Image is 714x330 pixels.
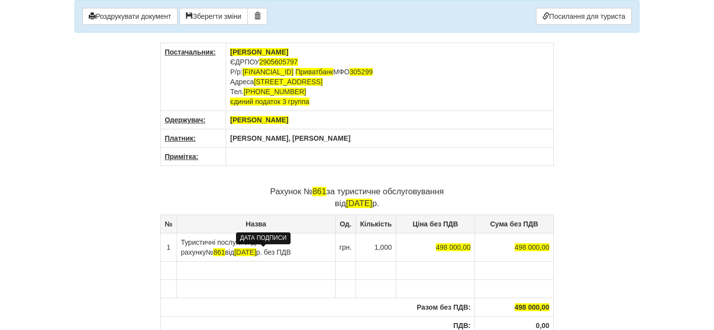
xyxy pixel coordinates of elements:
td: грн. [335,233,356,261]
button: Роздрукувати документ [82,8,178,25]
th: Сума без ПДВ [475,215,554,233]
th: Разом без ПДВ: [161,298,475,316]
th: Кількість [356,215,396,233]
span: № [206,248,225,256]
th: № [161,215,177,233]
span: [FINANCIAL_ID] [242,68,294,76]
span: [DATE] [346,199,372,208]
u: Платник: [165,134,195,142]
td: 1,000 [356,233,396,261]
span: 498 000,00 [515,303,549,311]
span: 861 [312,187,326,196]
td: ЄДРПОУ Р/р: МФО Адреса Тел. [226,43,554,111]
span: [PERSON_NAME] [230,48,288,56]
span: 498 000,00 [436,243,471,251]
th: Назва [177,215,335,233]
u: Примітка: [165,153,198,161]
span: 305299 [350,68,373,76]
span: [DATE] [234,248,256,256]
span: 861 [213,248,225,256]
span: [PHONE_NUMBER] [243,88,306,96]
u: Одержувач: [165,116,205,124]
div: ДАТА ПОДПИСИ [236,232,291,244]
span: [STREET_ADDRESS] [254,78,322,86]
td: Туристичні послуги згідно рахунку від р. без ПДВ [177,233,335,261]
th: Ціна без ПДВ [396,215,475,233]
u: Постачальник: [165,48,216,56]
p: Рахунок № за туристичне обслуговування від р. [160,186,554,210]
td: 1 [161,233,177,261]
span: єдиний податок 3 группа [230,98,309,106]
span: 2905605797 [259,58,298,66]
span: 498 000,00 [515,243,549,251]
th: [PERSON_NAME], [PERSON_NAME] [226,129,554,148]
span: [PERSON_NAME] [230,116,288,124]
button: Зберегти зміни [179,8,248,25]
a: Посилання для туриста [536,8,632,25]
th: Од. [335,215,356,233]
span: Приватбанк [296,68,333,76]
